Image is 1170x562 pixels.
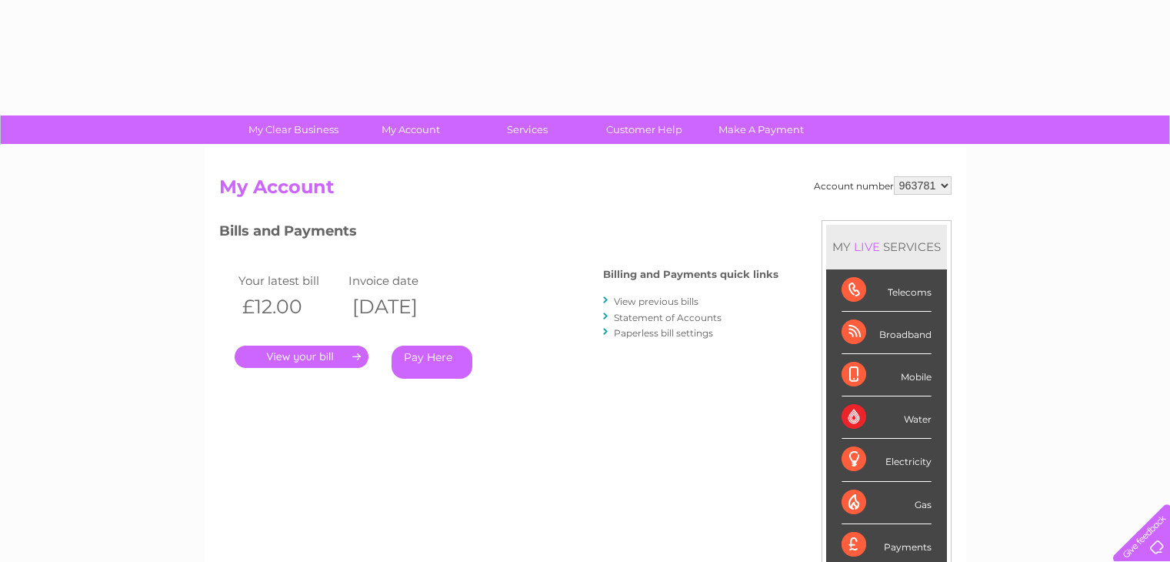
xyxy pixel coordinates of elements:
[614,296,698,307] a: View previous bills
[851,239,883,254] div: LIVE
[614,312,722,323] a: Statement of Accounts
[345,270,455,291] td: Invoice date
[842,439,932,481] div: Electricity
[842,354,932,396] div: Mobile
[345,291,455,323] th: [DATE]
[219,176,952,206] h2: My Account
[230,115,357,144] a: My Clear Business
[842,312,932,354] div: Broadband
[698,115,825,144] a: Make A Payment
[392,346,472,379] a: Pay Here
[581,115,708,144] a: Customer Help
[826,225,947,269] div: MY SERVICES
[235,346,368,368] a: .
[235,270,345,291] td: Your latest bill
[814,176,952,195] div: Account number
[603,269,778,280] h4: Billing and Payments quick links
[842,482,932,524] div: Gas
[219,220,778,247] h3: Bills and Payments
[347,115,474,144] a: My Account
[464,115,591,144] a: Services
[842,396,932,439] div: Water
[842,269,932,312] div: Telecoms
[614,327,713,339] a: Paperless bill settings
[235,291,345,323] th: £12.00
